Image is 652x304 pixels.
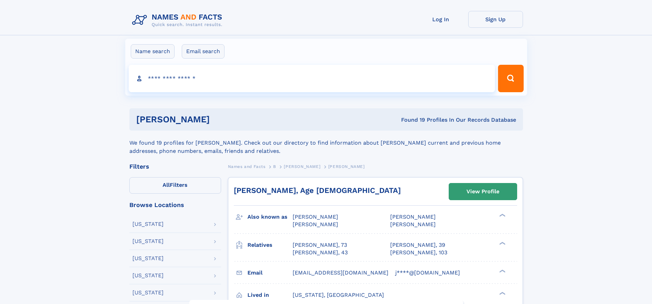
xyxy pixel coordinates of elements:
[129,163,221,170] div: Filters
[390,221,436,228] span: [PERSON_NAME]
[247,289,293,301] h3: Lived in
[136,115,306,124] h1: [PERSON_NAME]
[305,116,516,124] div: Found 19 Profiles In Our Records Database
[498,213,506,218] div: ❯
[129,131,523,155] div: We found 19 profiles for [PERSON_NAME]. Check out our directory to find information about [PERSON...
[247,267,293,279] h3: Email
[132,239,164,244] div: [US_STATE]
[273,164,276,169] span: B
[449,183,517,200] a: View Profile
[390,249,447,256] a: [PERSON_NAME], 103
[129,65,495,92] input: search input
[131,44,175,59] label: Name search
[293,241,347,249] a: [PERSON_NAME], 73
[129,202,221,208] div: Browse Locations
[293,249,348,256] a: [PERSON_NAME], 43
[132,256,164,261] div: [US_STATE]
[498,241,506,245] div: ❯
[284,162,320,171] a: [PERSON_NAME]
[284,164,320,169] span: [PERSON_NAME]
[273,162,276,171] a: B
[182,44,225,59] label: Email search
[228,162,266,171] a: Names and Facts
[129,11,228,29] img: Logo Names and Facts
[498,269,506,273] div: ❯
[247,211,293,223] h3: Also known as
[293,221,338,228] span: [PERSON_NAME]
[390,241,445,249] a: [PERSON_NAME], 39
[293,269,388,276] span: [EMAIL_ADDRESS][DOMAIN_NAME]
[328,164,365,169] span: [PERSON_NAME]
[132,290,164,295] div: [US_STATE]
[293,214,338,220] span: [PERSON_NAME]
[293,292,384,298] span: [US_STATE], [GEOGRAPHIC_DATA]
[468,11,523,28] a: Sign Up
[413,11,468,28] a: Log In
[129,177,221,194] label: Filters
[132,221,164,227] div: [US_STATE]
[498,65,523,92] button: Search Button
[132,273,164,278] div: [US_STATE]
[247,239,293,251] h3: Relatives
[498,291,506,295] div: ❯
[163,182,170,188] span: All
[234,186,401,195] a: [PERSON_NAME], Age [DEMOGRAPHIC_DATA]
[466,184,499,199] div: View Profile
[390,214,436,220] span: [PERSON_NAME]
